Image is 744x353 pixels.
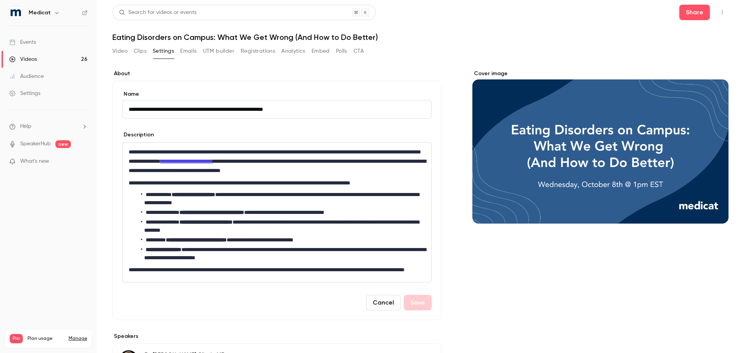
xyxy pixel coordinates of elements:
[353,45,364,57] button: CTA
[55,140,71,148] span: new
[153,45,174,57] button: Settings
[69,336,87,342] a: Manage
[122,142,432,282] section: description
[180,45,196,57] button: Emails
[112,70,441,77] label: About
[122,90,432,98] label: Name
[122,143,431,282] div: editor
[112,45,127,57] button: Video
[9,90,40,97] div: Settings
[336,45,347,57] button: Polls
[20,122,31,131] span: Help
[20,140,51,148] a: SpeakerHub
[119,9,196,17] div: Search for videos or events
[472,70,728,224] section: Cover image
[10,7,22,19] img: Medicat
[20,157,49,165] span: What's new
[134,45,146,57] button: Clips
[9,55,37,63] div: Videos
[78,158,88,165] iframe: Noticeable Trigger
[29,9,51,17] h6: Medicat
[203,45,234,57] button: UTM builder
[281,45,305,57] button: Analytics
[241,45,275,57] button: Registrations
[679,5,710,20] button: Share
[10,334,23,343] span: Pro
[9,122,88,131] li: help-dropdown-opener
[9,72,44,80] div: Audience
[112,33,728,42] h1: Eating Disorders on Campus: What We Get Wrong (And How to Do Better)
[28,336,64,342] span: Plan usage
[112,332,441,340] label: Speakers
[366,295,401,310] button: Cancel
[716,6,728,19] button: Top Bar Actions
[472,70,728,77] label: Cover image
[312,45,330,57] button: Embed
[9,38,36,46] div: Events
[122,131,154,139] label: Description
